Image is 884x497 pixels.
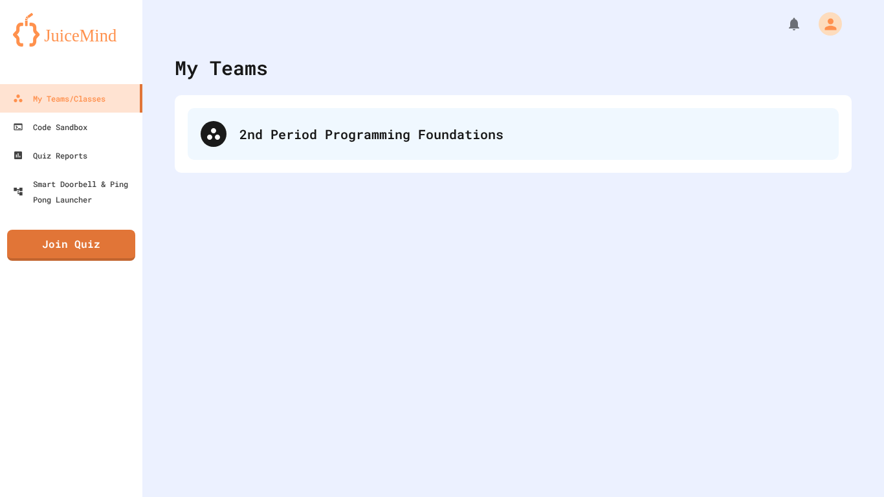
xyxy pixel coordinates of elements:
[805,9,845,39] div: My Account
[762,13,805,35] div: My Notifications
[13,176,137,207] div: Smart Doorbell & Ping Pong Launcher
[188,108,839,160] div: 2nd Period Programming Foundations
[13,13,129,47] img: logo-orange.svg
[7,230,135,261] a: Join Quiz
[239,124,826,144] div: 2nd Period Programming Foundations
[13,91,105,106] div: My Teams/Classes
[175,53,268,82] div: My Teams
[13,148,87,163] div: Quiz Reports
[13,119,87,135] div: Code Sandbox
